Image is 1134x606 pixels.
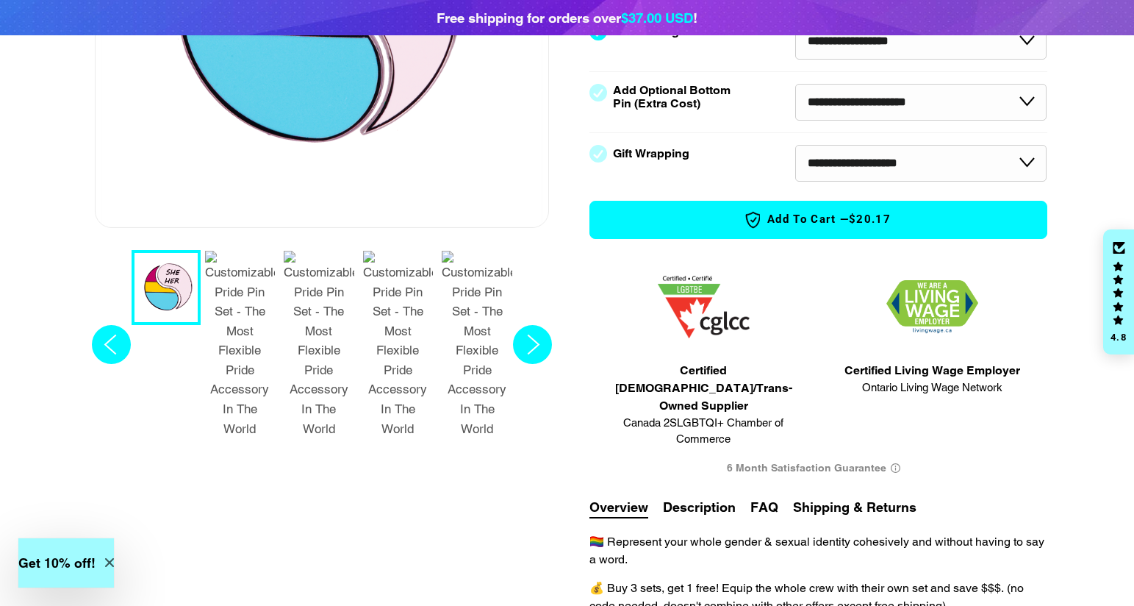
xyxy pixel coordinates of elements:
[437,7,697,28] div: Free shipping for orders over !
[1110,332,1127,342] div: 4.8
[597,415,811,448] span: Canada 2SLGBTQI+ Chamber of Commerce
[844,379,1020,396] span: Ontario Living Wage Network
[279,250,359,445] button: 3 / 7
[597,362,811,415] span: Certified [DEMOGRAPHIC_DATA]/Trans-Owned Supplier
[658,276,750,338] img: 1705457225.png
[849,212,891,227] span: $20.17
[201,250,280,445] button: 2 / 7
[442,251,512,438] img: Customizable Pride Pin Set - The Most Flexible Pride Accessory In The World
[613,147,689,160] label: Gift Wrapping
[359,250,438,445] button: 4 / 7
[589,201,1047,239] button: Add to Cart —$20.17
[621,10,693,26] span: $37.00 USD
[612,210,1024,229] span: Add to Cart —
[589,497,648,518] button: Overview
[509,250,556,445] button: Next slide
[613,84,736,110] label: Add Optional Bottom Pin (Extra Cost)
[284,251,354,438] img: Customizable Pride Pin Set - The Most Flexible Pride Accessory In The World
[844,362,1020,379] span: Certified Living Wage Employer
[87,250,135,445] button: Previous slide
[132,250,201,325] button: 1 / 7
[750,497,778,517] button: FAQ
[1103,229,1134,354] div: Click to open Judge.me floating reviews tab
[886,280,978,334] img: 1706832627.png
[589,455,1047,482] div: 6 Month Satisfaction Guarantee
[663,497,736,517] button: Description
[437,250,517,445] button: 5 / 7
[363,251,434,438] img: Customizable Pride Pin Set - The Most Flexible Pride Accessory In The World
[589,533,1047,568] p: 🏳️‍🌈 Represent your whole gender & sexual identity cohesively and without having to say a word.
[205,251,276,438] img: Customizable Pride Pin Set - The Most Flexible Pride Accessory In The World
[793,497,916,517] button: Shipping & Returns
